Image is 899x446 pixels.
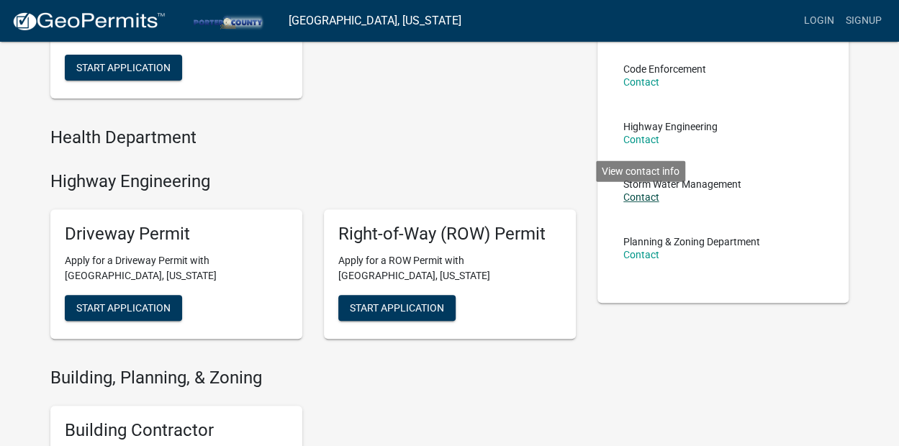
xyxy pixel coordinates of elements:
h4: Highway Engineering [50,171,576,192]
span: Start Application [76,301,171,313]
a: Login [798,7,840,35]
span: Start Application [350,301,444,313]
button: Start Application [65,295,182,321]
p: Code Enforcement [623,64,706,74]
h4: Building, Planning, & Zoning [50,368,576,388]
a: Signup [840,7,887,35]
a: Contact [623,134,659,145]
p: Planning & Zoning Department [623,237,760,247]
a: Contact [623,76,659,88]
h5: Driveway Permit [65,224,288,245]
h5: Right-of-Way (ROW) Permit [338,224,561,245]
a: [GEOGRAPHIC_DATA], [US_STATE] [289,9,461,33]
button: Start Application [65,55,182,81]
img: Porter County, Indiana [177,11,277,30]
a: Contact [623,249,659,260]
span: Start Application [76,62,171,73]
h5: Building Contractor [65,420,288,441]
p: Apply for a ROW Permit with [GEOGRAPHIC_DATA], [US_STATE] [338,253,561,283]
button: Start Application [338,295,456,321]
p: Apply for a Driveway Permit with [GEOGRAPHIC_DATA], [US_STATE] [65,253,288,283]
a: Contact [623,191,659,203]
h4: Health Department [50,127,576,148]
p: Highway Engineering [623,122,718,132]
p: Storm Water Management [623,179,741,189]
